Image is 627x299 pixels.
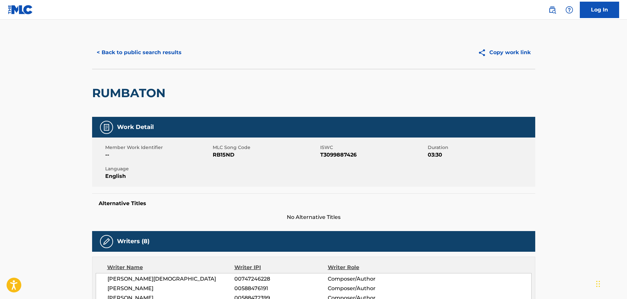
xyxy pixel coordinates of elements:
[213,144,319,151] span: MLC Song Code
[328,275,413,283] span: Composer/Author
[580,2,619,18] a: Log In
[107,264,235,271] div: Writer Name
[105,144,211,151] span: Member Work Identifier
[594,267,627,299] iframe: Chat Widget
[105,172,211,180] span: English
[546,3,559,16] a: Public Search
[117,238,149,245] h5: Writers (8)
[234,264,328,271] div: Writer IPI
[328,264,413,271] div: Writer Role
[548,6,556,14] img: search
[596,274,600,294] div: Drag
[428,151,534,159] span: 03:30
[428,144,534,151] span: Duration
[8,5,33,14] img: MLC Logo
[563,3,576,16] div: Help
[234,285,327,292] span: 00588476191
[473,44,535,61] button: Copy work link
[117,123,154,131] h5: Work Detail
[105,165,211,172] span: Language
[92,86,169,100] h2: RUMBATON
[234,275,327,283] span: 00747246228
[99,200,529,207] h5: Alternative Titles
[92,213,535,221] span: No Alternative Titles
[108,285,235,292] span: [PERSON_NAME]
[565,6,573,14] img: help
[103,238,110,246] img: Writers
[478,49,489,57] img: Copy work link
[213,151,319,159] span: RB15ND
[320,144,426,151] span: ISWC
[328,285,413,292] span: Composer/Author
[103,123,110,131] img: Work Detail
[108,275,235,283] span: [PERSON_NAME][DEMOGRAPHIC_DATA]
[105,151,211,159] span: --
[92,44,186,61] button: < Back to public search results
[320,151,426,159] span: T3099887426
